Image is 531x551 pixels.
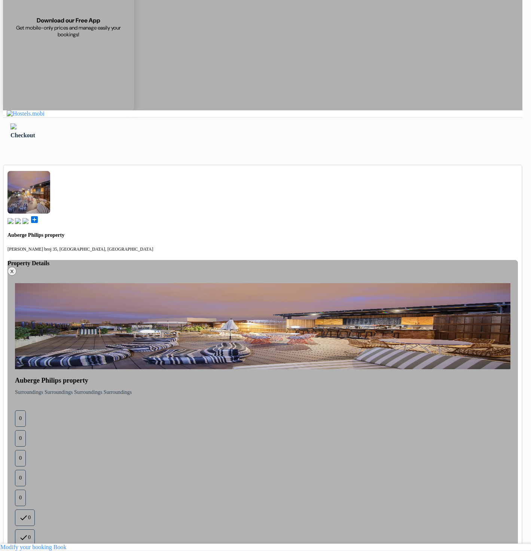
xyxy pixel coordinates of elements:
span: Checkout [10,132,35,138]
div: 0 [15,430,26,447]
h4: Auberge Philips property [15,377,510,385]
div: 0 [15,509,35,526]
a: add_box [30,219,39,225]
img: book.svg [7,218,13,224]
img: truck.svg [22,218,28,224]
a: Modify your booking [0,544,52,550]
span: Get mobile-only prices and manage easily your bookings! [12,24,125,38]
small: [PERSON_NAME] broj 35, [GEOGRAPHIC_DATA], [GEOGRAPHIC_DATA] [7,247,153,252]
img: left_arrow.svg [10,123,16,129]
img: music.svg [15,218,21,224]
a: Book [54,544,67,550]
div: 0 [15,450,26,466]
i: done [19,533,28,542]
img: Hostels.mobi [7,110,45,117]
div: 0 [15,410,26,427]
span: Surroundings Surroundings Surroundings Surroundings [15,389,132,395]
div: 0 [15,490,26,506]
button: X [7,267,16,276]
div: 0 [15,529,35,546]
span: Download our Free App [37,16,100,24]
div: 0 [15,470,26,486]
h4: Auberge Philips property [7,232,518,238]
i: done [19,513,28,522]
span: add_box [30,215,39,224]
h4: Property Details [7,260,518,267]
